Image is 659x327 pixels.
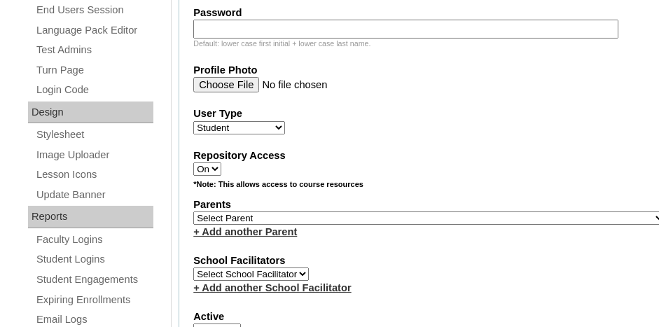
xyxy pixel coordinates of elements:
[35,251,153,268] a: Student Logins
[35,186,153,204] a: Update Banner
[35,146,153,164] a: Image Uploader
[35,231,153,249] a: Faculty Logins
[35,22,153,39] a: Language Pack Editor
[35,291,153,309] a: Expiring Enrollments
[28,206,153,228] div: Reports
[35,62,153,79] a: Turn Page
[193,226,297,237] a: + Add another Parent
[35,1,153,19] a: End Users Session
[35,81,153,99] a: Login Code
[35,271,153,288] a: Student Engagements
[28,102,153,124] div: Design
[193,282,351,293] a: + Add another School Facilitator
[35,126,153,144] a: Stylesheet
[35,166,153,183] a: Lesson Icons
[35,41,153,59] a: Test Admins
